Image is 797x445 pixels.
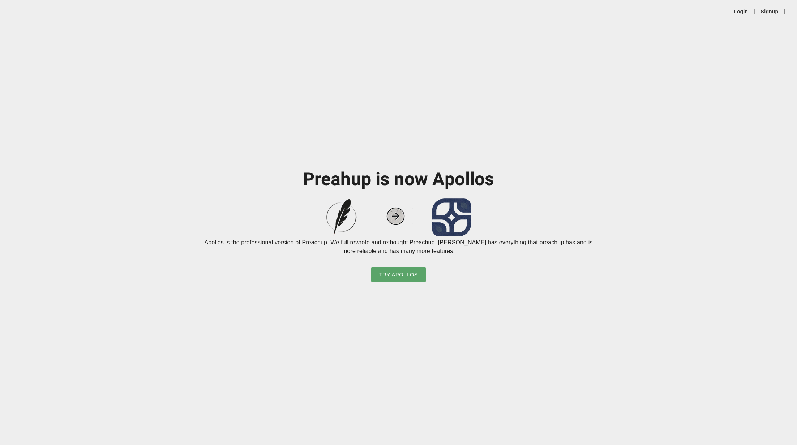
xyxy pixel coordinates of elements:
[199,238,598,256] p: Apollos is the professional version of Preachup. We full rewrote and rethought Preachup. [PERSON_...
[199,168,598,191] h1: Preahup is now Apollos
[371,267,426,282] button: Try Apollos
[326,198,471,236] img: preachup-to-apollos.png
[379,270,418,279] span: Try Apollos
[781,8,788,15] li: |
[734,8,748,15] a: Login
[751,8,758,15] li: |
[761,8,778,15] a: Signup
